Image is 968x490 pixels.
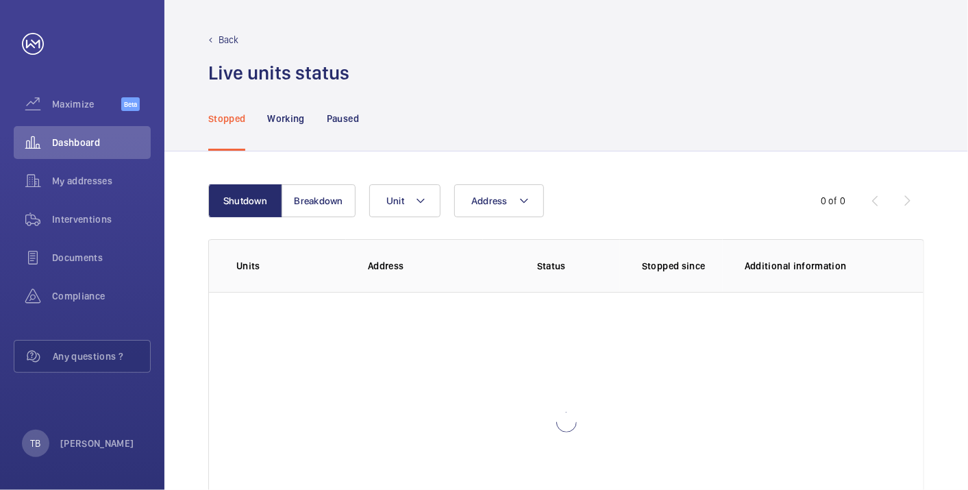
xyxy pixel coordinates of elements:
[60,437,134,450] p: [PERSON_NAME]
[745,259,896,273] p: Additional information
[369,184,440,217] button: Unit
[454,184,544,217] button: Address
[368,259,483,273] p: Address
[821,194,845,208] div: 0 of 0
[30,437,40,450] p: TB
[52,174,151,188] span: My addresses
[493,259,610,273] p: Status
[236,259,346,273] p: Units
[282,184,356,217] button: Breakdown
[219,33,239,47] p: Back
[267,112,304,125] p: Working
[52,136,151,149] span: Dashboard
[208,112,245,125] p: Stopped
[52,251,151,265] span: Documents
[52,289,151,303] span: Compliance
[208,184,282,217] button: Shutdown
[327,112,359,125] p: Paused
[386,195,404,206] span: Unit
[208,60,349,86] h1: Live units status
[121,97,140,111] span: Beta
[52,212,151,226] span: Interventions
[471,195,508,206] span: Address
[53,350,150,363] span: Any questions ?
[642,259,723,273] p: Stopped since
[52,97,121,111] span: Maximize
